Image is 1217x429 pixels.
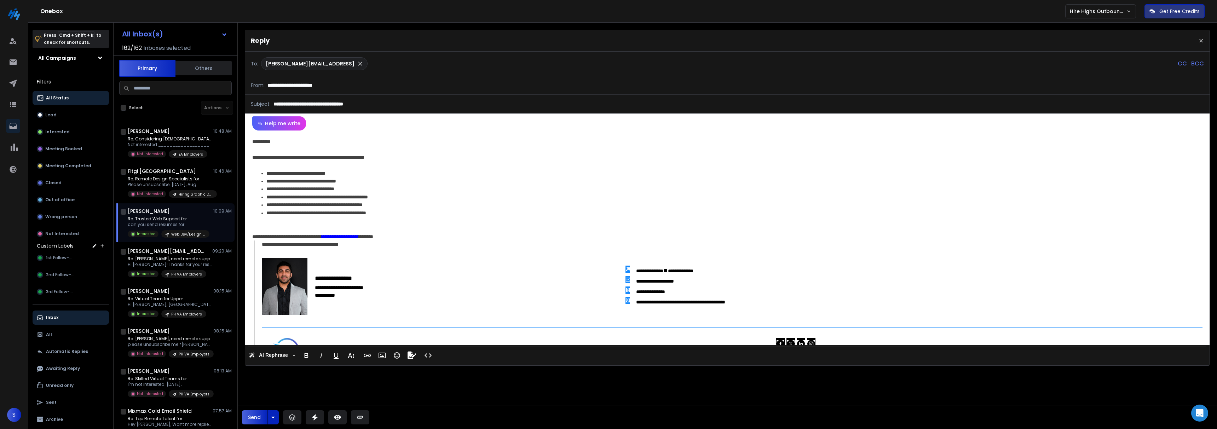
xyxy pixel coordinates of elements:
[405,348,419,363] button: Signature
[46,315,58,320] p: Inbox
[329,348,343,363] button: Underline (⌘U)
[119,60,175,77] button: Primary
[33,327,109,342] button: All
[58,31,94,39] span: Cmd + Shift + k
[7,408,21,422] button: S
[122,30,163,37] h1: All Inbox(s)
[33,51,109,65] button: All Campaigns
[128,136,213,142] p: Re: Considering [DEMOGRAPHIC_DATA] talent at
[122,44,142,52] span: 162 / 162
[251,60,258,67] p: To:
[33,285,109,299] button: 3rd Follow-up
[1144,4,1205,18] button: Get Free Credits
[171,312,202,317] p: PH VA Employers
[251,82,265,89] p: From:
[137,191,163,197] p: Not Interested
[1178,59,1187,68] p: CC
[33,176,109,190] button: Closed
[45,214,77,220] p: Wrong person
[143,44,191,52] h3: Inboxes selected
[213,408,232,414] p: 07:57 AM
[33,395,109,410] button: Sent
[37,242,74,249] h3: Custom Labels
[33,378,109,393] button: Unread only
[315,348,328,363] button: Italic (⌘I)
[137,151,163,157] p: Not Interested
[266,60,354,67] p: [PERSON_NAME][EMAIL_ADDRESS]
[361,348,374,363] button: Insert Link (⌘K)
[128,407,192,414] h1: Mixmax Cold Email Shield
[137,231,156,237] p: Interested
[242,410,267,424] button: Send
[33,91,109,105] button: All Status
[128,422,213,427] p: Hey [PERSON_NAME], Want more replies to
[46,417,63,422] p: Archive
[33,412,109,427] button: Archive
[128,296,213,302] p: Re: Virtual Team for Upper
[45,163,91,169] p: Meeting Completed
[33,344,109,359] button: Automatic Replies
[33,77,109,87] h3: Filters
[40,7,1065,16] h1: Onebox
[344,348,358,363] button: More Text
[33,251,109,265] button: 1st Follow-up
[1191,59,1204,68] p: BCC
[38,54,76,62] h1: All Campaigns
[213,328,232,334] p: 08:15 AM
[128,256,213,262] p: Re: [PERSON_NAME], need remote support?
[137,271,156,277] p: Interested
[116,27,233,41] button: All Inbox(s)
[45,146,82,152] p: Meeting Booked
[33,193,109,207] button: Out of office
[33,227,109,241] button: Not Interested
[46,349,88,354] p: Automatic Replies
[7,7,21,21] img: logo
[137,311,156,317] p: Interested
[214,368,232,374] p: 08:13 AM
[252,116,306,131] button: Help me write
[128,336,213,342] p: Re: [PERSON_NAME], need remote support?
[213,128,232,134] p: 10:48 AM
[128,168,196,175] h1: Fitgi [GEOGRAPHIC_DATA]
[137,351,163,356] p: Not Interested
[213,168,232,174] p: 10:46 AM
[179,392,209,397] p: PH VA Employers
[128,142,213,147] p: Not interested ________________________________ From: [PERSON_NAME]
[33,159,109,173] button: Meeting Completed
[128,176,213,182] p: Re: Remote Design Specialists for
[128,262,213,267] p: Hi [PERSON_NAME]! Thanks for your response!
[129,105,143,111] label: Select
[179,152,203,157] p: EA Employers
[251,36,270,46] p: Reply
[45,231,79,237] p: Not Interested
[247,348,297,363] button: AI Rephrase
[33,142,109,156] button: Meeting Booked
[128,342,213,347] p: please unsubscribe me *[PERSON_NAME]
[300,348,313,363] button: Bold (⌘B)
[46,400,57,405] p: Sent
[179,352,209,357] p: PH VA Employers
[33,311,109,325] button: Inbox
[258,352,289,358] span: AI Rephrase
[128,367,170,375] h1: [PERSON_NAME]
[212,248,232,254] p: 09:20 AM
[1159,8,1200,15] p: Get Free Credits
[45,197,75,203] p: Out of office
[33,268,109,282] button: 2nd Follow-up
[128,222,209,227] p: can you send resumes for
[45,129,70,135] p: Interested
[33,108,109,122] button: Lead
[128,327,170,335] h1: [PERSON_NAME]
[171,272,202,277] p: PH VA Employers
[128,288,170,295] h1: [PERSON_NAME]
[179,192,213,197] p: Hiring Graphic Designers
[46,383,74,388] p: Unread only
[46,95,69,101] p: All Status
[46,255,75,261] span: 1st Follow-up
[46,332,52,337] p: All
[128,128,170,135] h1: [PERSON_NAME]
[1191,405,1208,422] div: Open Intercom Messenger
[421,348,435,363] button: Code View
[128,416,213,422] p: Re: Top Remote Talent for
